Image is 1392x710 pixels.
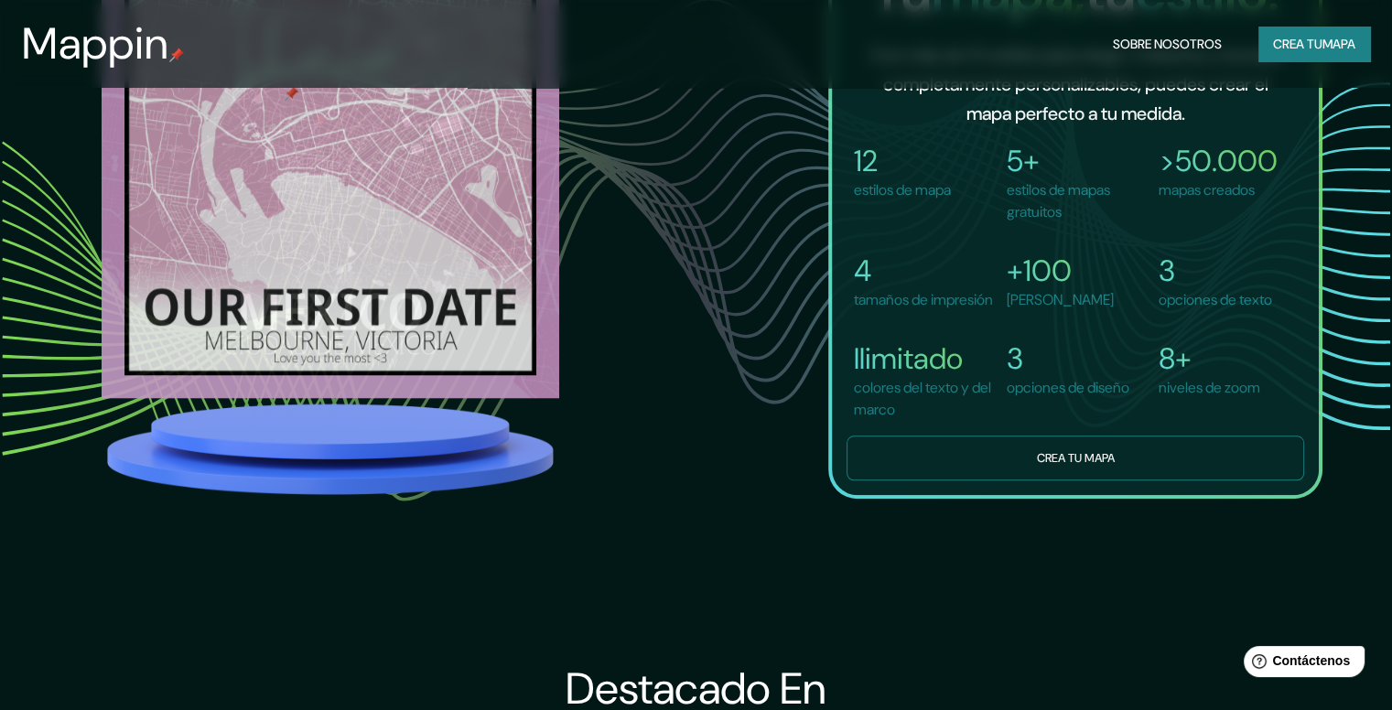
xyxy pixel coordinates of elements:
[1007,180,1110,221] font: estilos de mapas gratuitos
[854,252,871,290] font: 4
[1159,180,1255,199] font: mapas creados
[1113,36,1222,52] font: Sobre nosotros
[1007,252,1072,290] font: +100
[1159,378,1260,397] font: niveles de zoom
[1007,339,1023,378] font: 3
[1159,252,1175,290] font: 3
[1159,339,1192,378] font: 8+
[854,339,963,378] font: Ilimitado
[847,436,1304,480] button: Crea tu mapa
[1322,36,1355,52] font: mapa
[1106,27,1229,61] button: Sobre nosotros
[169,48,184,62] img: pin de mapeo
[1007,290,1114,309] font: [PERSON_NAME]
[22,15,169,72] font: Mappin
[854,378,991,419] font: colores del texto y del marco
[1273,36,1322,52] font: Crea tu
[1229,639,1372,690] iframe: Lanzador de widgets de ayuda
[1036,450,1114,466] font: Crea tu mapa
[854,290,993,309] font: tamaños de impresión
[1007,142,1040,180] font: 5+
[854,180,951,199] font: estilos de mapa
[102,398,559,500] img: platform.png
[1007,378,1129,397] font: opciones de diseño
[1258,27,1370,61] button: Crea tumapa
[854,142,878,180] font: 12
[1159,290,1272,309] font: opciones de texto
[1159,142,1278,180] font: >50.000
